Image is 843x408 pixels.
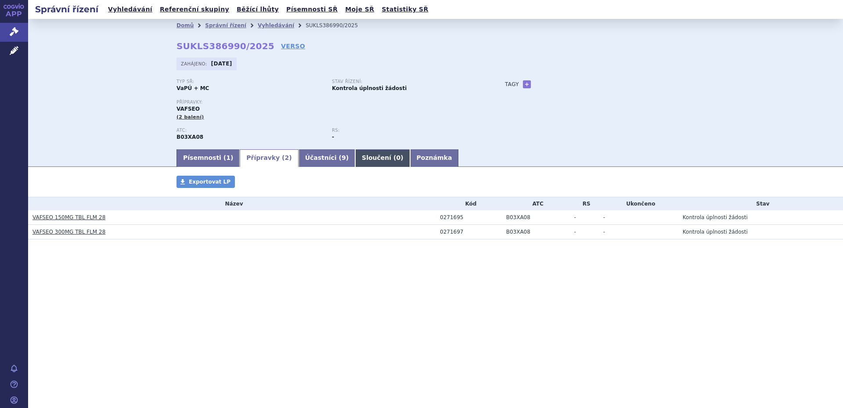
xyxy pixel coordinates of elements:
td: VADADUSTAT [502,225,570,239]
th: RS [570,197,599,210]
a: Exportovat LP [177,176,235,188]
td: Kontrola úplnosti žádosti [678,225,843,239]
span: 2 [285,154,289,161]
span: - [574,229,576,235]
a: Poznámka [410,149,459,167]
strong: - [332,134,334,140]
a: Přípravky (2) [240,149,298,167]
p: ATC: [177,128,323,133]
p: Stav řízení: [332,79,479,84]
th: Kód [436,197,502,210]
th: Název [28,197,436,210]
a: Písemnosti SŘ [284,4,340,15]
span: 9 [342,154,346,161]
span: - [574,214,576,220]
a: + [523,80,531,88]
td: VADADUSTAT [502,210,570,225]
strong: [DATE] [211,61,232,67]
a: VERSO [281,42,305,51]
span: VAFSEO [177,106,200,112]
a: Domů [177,22,194,29]
a: Referenční skupiny [157,4,232,15]
span: (2 balení) [177,114,204,120]
a: Písemnosti (1) [177,149,240,167]
th: ATC [502,197,570,210]
a: Vyhledávání [105,4,155,15]
p: RS: [332,128,479,133]
a: Správní řízení [205,22,246,29]
a: Účastníci (9) [299,149,355,167]
strong: VADADUSTAT [177,134,203,140]
p: Typ SŘ: [177,79,323,84]
strong: Kontrola úplnosti žádosti [332,85,407,91]
span: Zahájeno: [181,60,209,67]
a: VAFSEO 300MG TBL FLM 28 [32,229,105,235]
div: 0271695 [440,214,502,220]
li: SUKLS386990/2025 [306,19,369,32]
a: VAFSEO 150MG TBL FLM 28 [32,214,105,220]
span: Exportovat LP [189,179,231,185]
a: Vyhledávání [258,22,294,29]
th: Ukončeno [599,197,678,210]
strong: SUKLS386990/2025 [177,41,274,51]
a: Sloučení (0) [355,149,410,167]
a: Moje SŘ [342,4,377,15]
span: 0 [396,154,400,161]
th: Stav [678,197,843,210]
td: Kontrola úplnosti žádosti [678,210,843,225]
a: Běžící lhůty [234,4,281,15]
span: 1 [226,154,231,161]
h2: Správní řízení [28,3,105,15]
span: - [603,229,605,235]
p: Přípravky: [177,100,487,105]
span: - [603,214,605,220]
div: 0271697 [440,229,502,235]
strong: VaPÚ + MC [177,85,209,91]
a: Statistiky SŘ [379,4,431,15]
h3: Tagy [505,79,519,90]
